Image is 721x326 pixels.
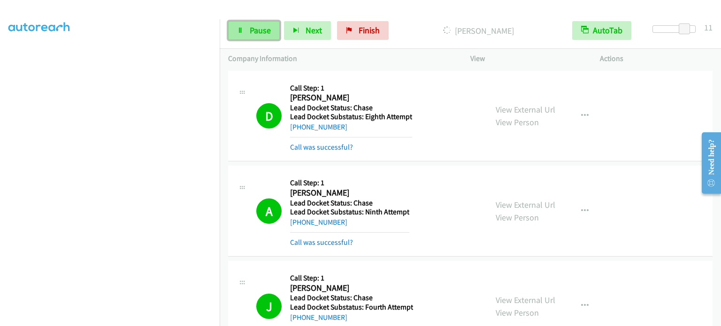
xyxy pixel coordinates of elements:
a: Finish [337,21,389,40]
p: Company Information [228,53,453,64]
a: Call was successful? [290,238,353,247]
a: [PHONE_NUMBER] [290,313,347,322]
a: Pause [228,21,280,40]
h5: Call Step: 1 [290,178,409,188]
h1: D [256,103,282,129]
a: Call was successful? [290,143,353,152]
h5: Lead Docket Substatus: Fourth Attempt [290,303,413,312]
h5: Lead Docket Status: Chase [290,198,409,208]
p: [PERSON_NAME] [401,24,555,37]
a: View External Url [496,199,555,210]
a: View Person [496,307,539,318]
h5: Lead Docket Substatus: Eighth Attempt [290,112,412,121]
span: Pause [250,25,271,36]
h5: Call Step: 1 [290,83,412,93]
h1: A [256,198,282,224]
div: 11 [704,21,713,34]
a: [PHONE_NUMBER] [290,218,347,227]
iframe: Resource Center [694,126,721,200]
h5: Call Step: 1 [290,273,413,283]
p: Actions [600,53,713,64]
a: View Person [496,117,539,128]
h1: J [256,294,282,319]
p: View [470,53,583,64]
h5: Lead Docket Status: Chase [290,103,412,113]
a: [PHONE_NUMBER] [290,122,347,131]
a: View External Url [496,295,555,305]
h5: Lead Docket Substatus: Ninth Attempt [290,207,409,217]
a: View External Url [496,104,555,115]
h5: Lead Docket Status: Chase [290,293,413,303]
h2: [PERSON_NAME] [290,188,409,198]
button: AutoTab [572,21,631,40]
button: Next [284,21,331,40]
span: Next [306,25,322,36]
span: Finish [359,25,380,36]
a: View Person [496,212,539,223]
h2: [PERSON_NAME] [290,92,412,103]
h2: [PERSON_NAME] [290,283,413,294]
